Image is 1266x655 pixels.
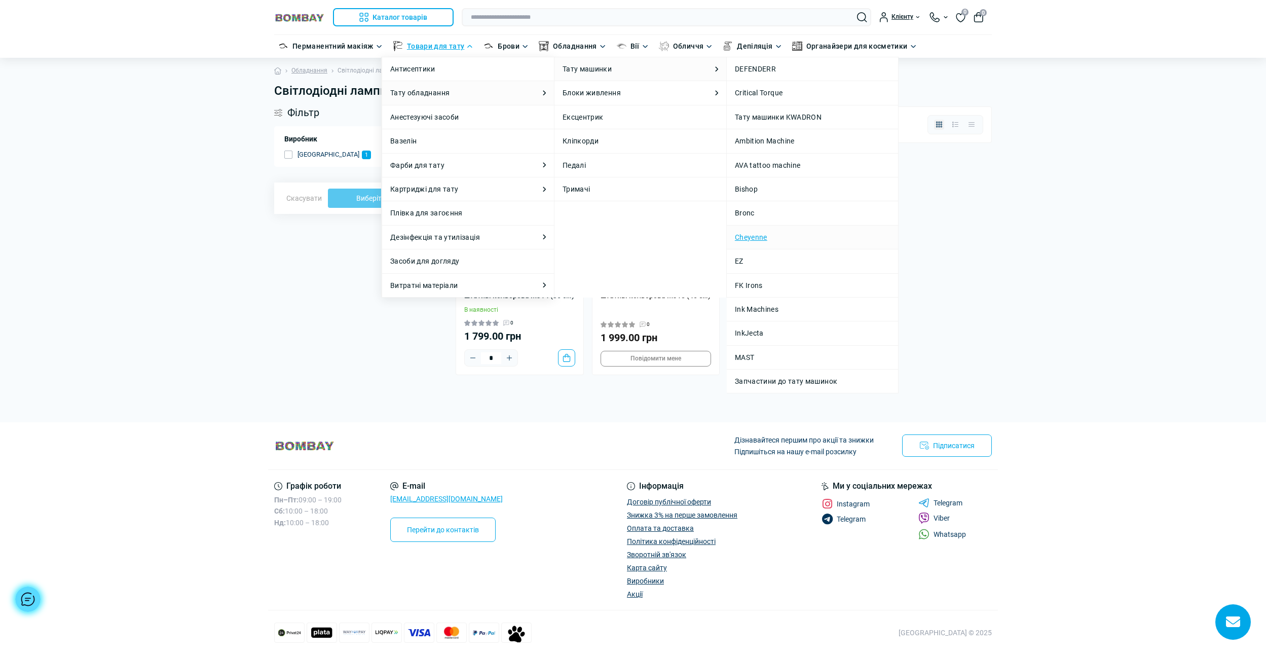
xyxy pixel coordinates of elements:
[376,626,398,640] img: LiqPay
[390,482,503,490] div: E-mail
[291,66,327,76] a: Обладнання
[974,12,984,22] button: 0
[627,482,737,490] div: Інформація
[408,626,431,640] img: Visa
[343,626,366,640] img: Wayforpay
[274,84,992,98] h1: Світлодіодні лампи
[393,41,403,51] img: Товари для тату
[284,134,317,144] span: Виробник
[481,352,501,364] input: Quantity
[737,41,772,52] a: Депіляція
[505,625,528,643] img: Payment icon
[274,13,325,22] img: BOMBAY
[539,41,549,51] img: Обладнання
[966,120,977,130] button: Price view
[616,41,626,51] img: Вії
[553,41,597,52] a: Обладнання
[327,66,394,76] li: Світлодіодні лампи
[601,333,712,343] div: 1 999.00 грн
[464,331,575,341] div: 1 799.00 грн
[734,446,874,457] p: Підпишіться на нашу e-mail розсилку
[292,41,374,52] a: Перманентний макіяж
[950,120,960,130] button: List view
[284,150,371,160] button: [GEOGRAPHIC_DATA] 1
[464,305,575,315] div: В наявності
[390,495,503,503] a: [EMAIL_ADDRESS][DOMAIN_NAME]
[918,498,962,507] a: Telegram
[627,551,686,559] a: Зворотній зв'язок
[362,151,371,159] span: 1
[734,434,874,446] p: Дізнавайтеся першим про акції та знижки
[473,626,496,640] img: PayPal
[822,482,992,490] div: Ми у соціальних мережах
[647,320,650,329] span: 0
[465,350,481,366] button: Minus
[673,41,704,52] a: Обличчя
[902,434,992,457] button: Підписатися
[274,494,342,528] div: 09:00 – 19:00 10:00 – 18:00 10:00 – 18:00
[311,626,333,640] img: Mono plata
[510,319,513,327] span: 0
[627,537,716,545] a: Політика конфіденційності
[274,58,992,84] nav: breadcrumb
[407,41,464,52] a: Товари для тату
[980,9,987,16] span: 0
[274,440,335,452] img: BOMBAY
[792,41,802,51] img: Органайзери для косметики
[918,529,966,539] a: Whatsapp
[328,189,441,208] button: Виберіть фільтри
[627,511,737,519] a: Знижка 3% на перше замовлення
[483,41,494,51] img: Брови
[627,577,664,585] a: Виробники
[837,516,866,523] span: Telegram
[857,12,867,22] button: Search
[274,496,299,504] b: Пн–Пт:
[627,590,643,598] a: Акції
[837,500,870,507] span: Instagram
[274,519,286,527] b: Нд:
[498,41,519,52] a: Брови
[659,41,669,51] img: Обличчя
[274,507,285,515] b: Сб:
[934,120,944,130] button: Grid view
[501,350,517,366] button: Plus
[822,514,866,525] a: Telegram
[956,12,965,23] a: 0
[274,482,342,490] div: Графік роботи
[918,513,950,524] a: Viber
[278,41,288,51] img: Перманентний макіяж
[899,627,992,638] div: [GEOGRAPHIC_DATA] © 2025
[630,41,640,52] a: Вії
[274,106,448,119] div: Фільтр
[627,564,667,572] a: Карта сайту
[601,351,712,367] button: Notice
[278,626,301,640] img: Privat 24
[822,498,870,510] a: Instagram
[390,518,496,542] a: Перейти до контактів
[806,41,908,52] a: Органайзери для косметики
[558,349,575,367] button: To cart
[723,41,733,51] img: Депіляція
[297,150,359,160] span: [GEOGRAPHIC_DATA]
[627,524,694,532] a: Оплата та доставка
[333,8,454,26] button: Каталог товарів
[280,190,328,206] button: Скасувати
[961,9,969,16] span: 0
[627,498,711,506] a: Договір публічної оферти
[440,626,463,640] img: Mastercard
